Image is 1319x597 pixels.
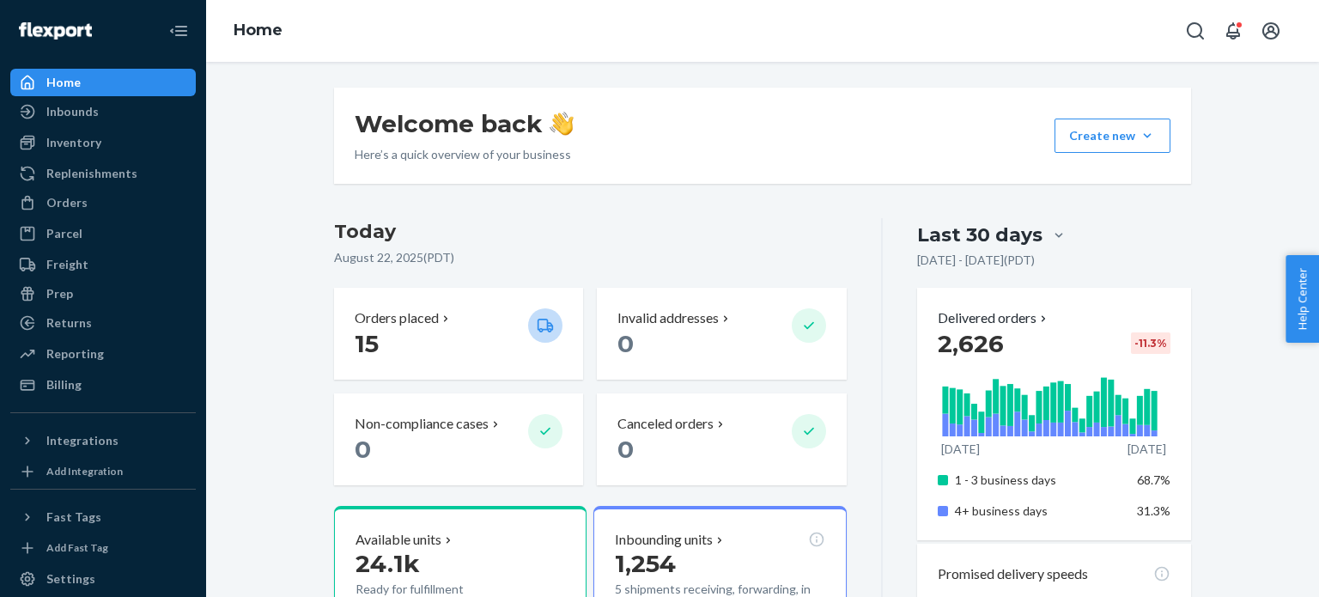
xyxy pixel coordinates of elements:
div: Freight [46,256,88,273]
p: Here’s a quick overview of your business [355,146,574,163]
div: Replenishments [46,165,137,182]
span: 0 [617,329,634,358]
p: 1 - 3 business days [955,472,1124,489]
a: Freight [10,251,196,278]
img: Flexport logo [19,22,92,40]
p: Promised delivery speeds [938,564,1088,584]
p: 4+ business days [955,503,1124,520]
a: Settings [10,565,196,593]
button: Non-compliance cases 0 [334,393,583,485]
a: Inventory [10,129,196,156]
iframe: Opens a widget where you can chat to one of our agents [1211,545,1302,588]
a: Returns [10,309,196,337]
span: 0 [617,435,634,464]
a: Orders [10,189,196,216]
div: Home [46,74,81,91]
img: hand-wave emoji [550,112,574,136]
div: -11.3 % [1131,332,1170,354]
div: Inbounds [46,103,99,120]
button: Open notifications [1216,14,1250,48]
button: Create new [1055,119,1170,153]
p: Available units [356,530,441,550]
p: [DATE] - [DATE] ( PDT ) [917,252,1035,269]
a: Home [10,69,196,96]
button: Canceled orders 0 [597,393,846,485]
div: Settings [46,570,95,588]
a: Parcel [10,220,196,247]
p: Non-compliance cases [355,414,489,434]
span: 15 [355,329,379,358]
span: 1,254 [615,549,676,578]
p: August 22, 2025 ( PDT ) [334,249,847,266]
button: Fast Tags [10,503,196,531]
span: 0 [355,435,371,464]
p: Canceled orders [617,414,714,434]
span: 68.7% [1137,472,1170,487]
div: Inventory [46,134,101,151]
div: Reporting [46,345,104,362]
p: Inbounding units [615,530,713,550]
div: Last 30 days [917,222,1042,248]
a: Replenishments [10,160,196,187]
a: Add Integration [10,461,196,482]
div: Add Integration [46,464,123,478]
p: Invalid addresses [617,308,719,328]
ol: breadcrumbs [220,6,296,56]
div: Prep [46,285,73,302]
a: Home [234,21,283,40]
p: Orders placed [355,308,439,328]
button: Delivered orders [938,308,1050,328]
a: Inbounds [10,98,196,125]
button: Help Center [1286,255,1319,343]
div: Parcel [46,225,82,242]
div: Billing [46,376,82,393]
div: Returns [46,314,92,332]
div: Integrations [46,432,119,449]
button: Orders placed 15 [334,288,583,380]
span: 2,626 [938,329,1004,358]
button: Open Search Box [1178,14,1213,48]
button: Integrations [10,427,196,454]
div: Add Fast Tag [46,540,108,555]
h1: Welcome back [355,108,574,139]
a: Billing [10,371,196,399]
a: Reporting [10,340,196,368]
div: Orders [46,194,88,211]
button: Open account menu [1254,14,1288,48]
p: [DATE] [941,441,980,458]
p: [DATE] [1128,441,1166,458]
span: 24.1k [356,549,420,578]
a: Prep [10,280,196,308]
button: Close Navigation [161,14,196,48]
button: Invalid addresses 0 [597,288,846,380]
a: Add Fast Tag [10,538,196,558]
h3: Today [334,218,847,246]
span: 31.3% [1137,503,1170,518]
div: Fast Tags [46,509,101,526]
